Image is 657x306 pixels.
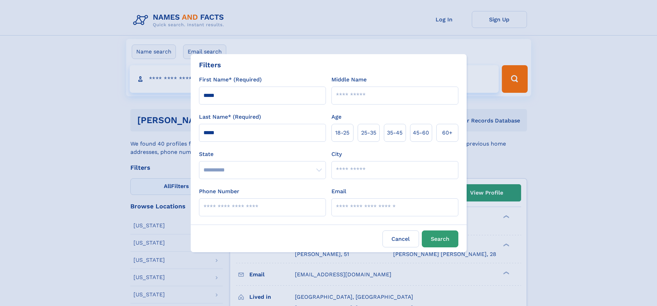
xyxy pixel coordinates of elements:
[199,187,239,196] label: Phone Number
[199,76,262,84] label: First Name* (Required)
[331,76,367,84] label: Middle Name
[361,129,376,137] span: 25‑35
[199,150,326,158] label: State
[413,129,429,137] span: 45‑60
[331,113,341,121] label: Age
[422,230,458,247] button: Search
[331,150,342,158] label: City
[387,129,402,137] span: 35‑45
[335,129,349,137] span: 18‑25
[199,113,261,121] label: Last Name* (Required)
[199,60,221,70] div: Filters
[442,129,452,137] span: 60+
[331,187,346,196] label: Email
[382,230,419,247] label: Cancel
